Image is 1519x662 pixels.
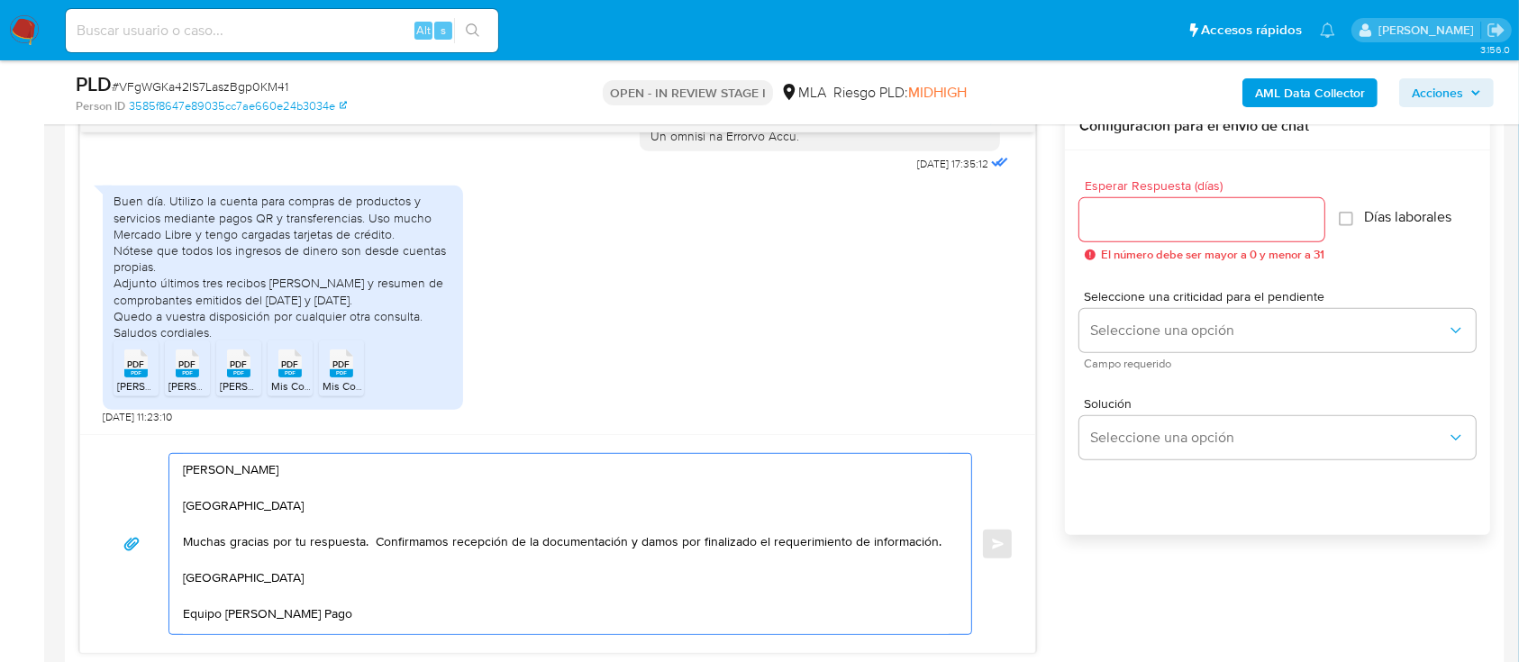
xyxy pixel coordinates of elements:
[1101,249,1324,261] span: El número debe ser mayor a 0 y menor a 31
[908,82,967,103] span: MIDHIGH
[129,98,347,114] a: 3585f8647e89035cc7ae660e24b3034e
[323,378,613,394] span: Mis Comprobantes Emitidos - CUIT 20256379210 - 2024.pdf
[1412,78,1463,107] span: Acciones
[1084,290,1480,303] span: Seleccione una criticidad para el pendiente
[114,193,452,340] div: Buen día. Utilizo la cuenta para compras de productos y servicios mediante pagos QR y transferenc...
[416,22,431,39] span: Alt
[271,378,561,394] span: Mis Comprobantes Emitidos - CUIT 20256379210 - 2025.pdf
[128,358,145,370] span: PDF
[76,69,112,98] b: PLD
[1085,179,1330,193] span: Esperar Respuesta (días)
[1090,322,1447,340] span: Seleccione una opción
[1084,359,1480,368] span: Campo requerido
[1079,208,1324,231] input: days_to_wait
[1378,22,1480,39] p: milagros.cisterna@mercadolibre.com
[1399,78,1494,107] button: Acciones
[1480,42,1510,57] span: 3.156.0
[603,80,773,105] p: OPEN - IN REVIEW STAGE I
[282,358,299,370] span: PDF
[1090,429,1447,447] span: Seleccione una opción
[1079,416,1476,459] button: Seleccione una opción
[220,378,322,394] span: [PERSON_NAME].pdf
[1079,117,1476,135] h3: Configuración para el envío de chat
[780,83,826,103] div: MLA
[66,19,498,42] input: Buscar usuario o caso...
[1201,21,1302,40] span: Accesos rápidos
[333,358,350,370] span: PDF
[117,378,219,394] span: [PERSON_NAME].pdf
[1487,21,1505,40] a: Salir
[1079,309,1476,352] button: Seleccione una opción
[231,358,248,370] span: PDF
[1320,23,1335,38] a: Notificaciones
[76,98,125,114] b: Person ID
[168,378,270,394] span: [PERSON_NAME].pdf
[833,83,967,103] span: Riesgo PLD:
[1339,212,1353,226] input: Días laborales
[1242,78,1378,107] button: AML Data Collector
[1084,397,1480,410] span: Solución
[441,22,446,39] span: s
[1364,208,1451,226] span: Días laborales
[454,18,491,43] button: search-icon
[112,77,288,95] span: # VFgWGKa42lS7LaszBgp0KM41
[103,410,172,424] span: [DATE] 11:23:10
[183,454,949,634] textarea: [PERSON_NAME] [GEOGRAPHIC_DATA] Muchas gracias por tu respuesta. Confirmamos recepción de la docu...
[1255,78,1365,107] b: AML Data Collector
[179,358,196,370] span: PDF
[917,157,988,171] span: [DATE] 17:35:12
